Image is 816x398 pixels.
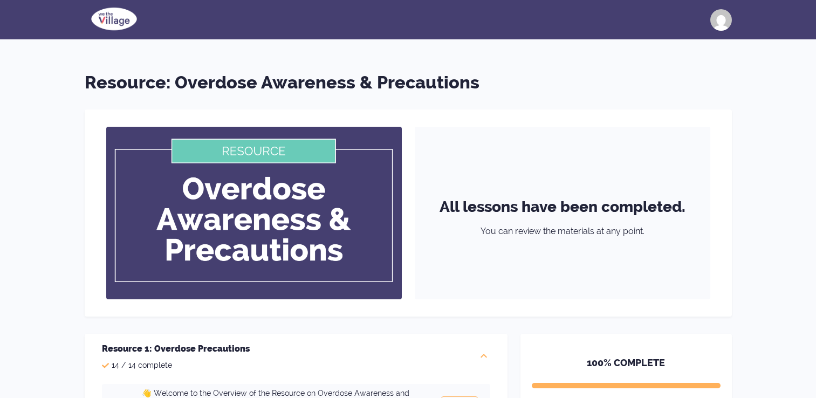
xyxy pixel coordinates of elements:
h3: All lessons have been completed. [440,191,685,227]
img: school logo [85,5,144,32]
h1: Resource: Overdose Awareness & Precautions [85,70,732,96]
div: Resource 1: Overdose Precautions14 / 14 complete [85,334,508,380]
h2: Resource 1: Overdose Precautions [102,342,250,355]
img: course banner [106,127,402,299]
h5: 100 % COMPLETE [532,355,721,383]
p: 14 / 14 complete [102,360,250,371]
h4: You can review the materials at any point. [481,227,644,236]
